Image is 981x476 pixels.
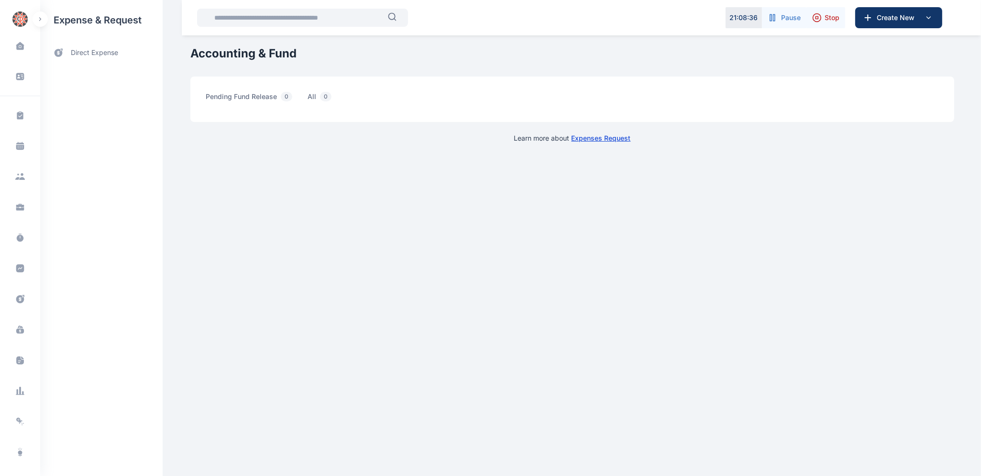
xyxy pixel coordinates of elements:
[206,92,308,107] a: pending fund release0
[781,13,801,22] span: Pause
[320,92,331,101] span: 0
[825,13,839,22] span: Stop
[806,7,845,28] button: Stop
[206,92,296,107] span: pending fund release
[71,48,118,58] span: direct expense
[514,133,631,143] p: Learn more about
[40,40,163,66] a: direct expense
[572,134,631,142] a: Expenses Request
[762,7,806,28] button: Pause
[873,13,923,22] span: Create New
[190,46,954,61] h1: Accounting & Fund
[730,13,758,22] p: 21 : 08 : 36
[855,7,942,28] button: Create New
[308,92,347,107] a: all0
[308,92,335,107] span: all
[281,92,292,101] span: 0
